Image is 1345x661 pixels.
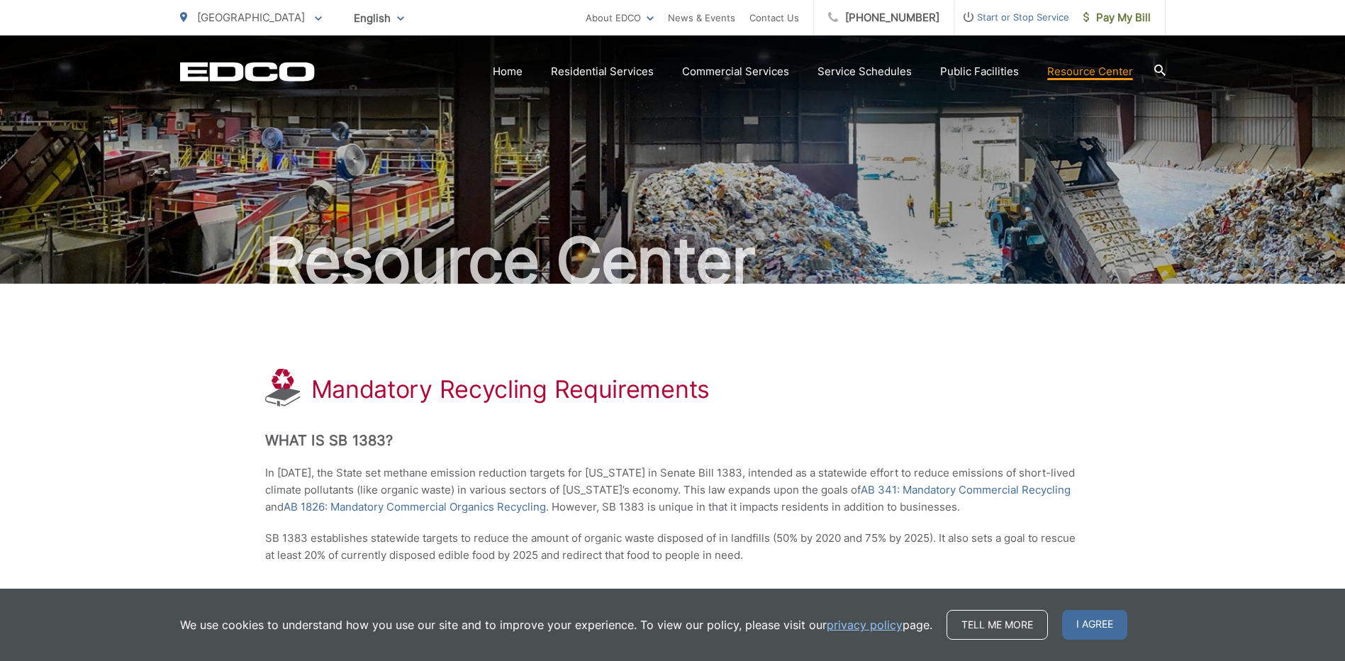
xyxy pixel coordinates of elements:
[180,62,315,82] a: EDCD logo. Return to the homepage.
[817,63,912,80] a: Service Schedules
[827,616,903,633] a: privacy policy
[265,530,1081,564] p: SB 1383 establishes statewide targets to reduce the amount of organic waste disposed of in landfi...
[311,375,710,404] h1: Mandatory Recycling Requirements
[940,63,1019,80] a: Public Facilities
[947,610,1048,640] a: Tell me more
[197,11,305,24] span: [GEOGRAPHIC_DATA]
[180,226,1166,296] h2: Resource Center
[1047,63,1133,80] a: Resource Center
[265,432,1081,449] h2: What is SB 1383?
[180,616,932,633] p: We use cookies to understand how you use our site and to improve your experience. To view our pol...
[551,63,654,80] a: Residential Services
[343,6,415,30] span: English
[1062,610,1127,640] span: I agree
[749,9,799,26] a: Contact Us
[1083,9,1151,26] span: Pay My Bill
[668,9,735,26] a: News & Events
[493,63,523,80] a: Home
[586,9,654,26] a: About EDCO
[682,63,789,80] a: Commercial Services
[284,499,546,516] a: AB 1826: Mandatory Commercial Organics Recycling
[265,465,1081,516] p: In [DATE], the State set methane emission reduction targets for [US_STATE] in Senate Bill 1383, i...
[861,482,1071,499] a: AB 341: Mandatory Commercial Recycling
